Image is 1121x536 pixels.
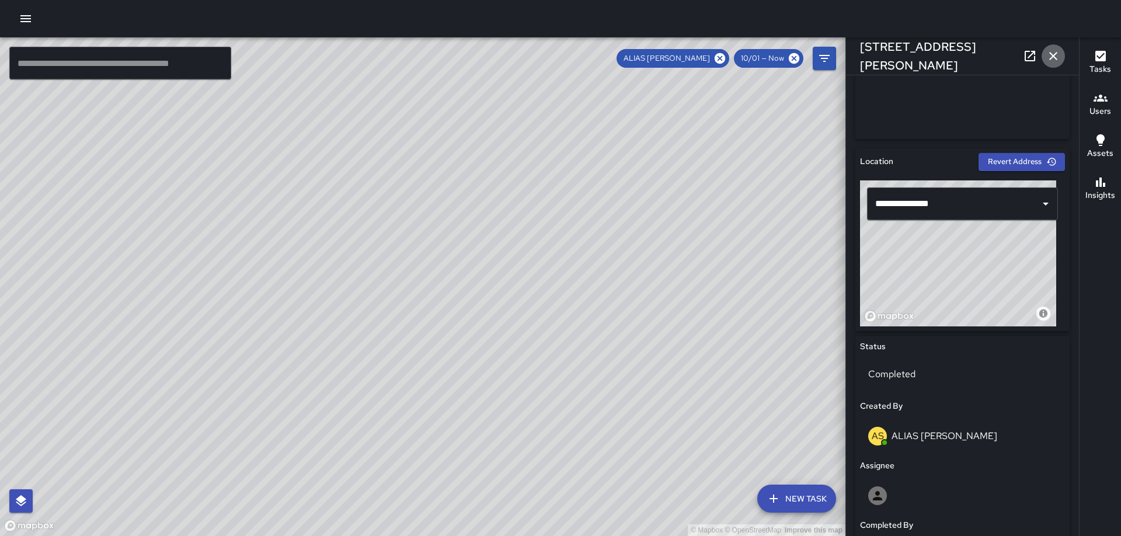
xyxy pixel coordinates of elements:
p: AS [872,429,884,443]
button: New Task [757,485,836,513]
button: Users [1080,84,1121,126]
h6: Tasks [1089,63,1111,76]
div: 10/01 — Now [734,49,803,68]
h6: Created By [860,400,903,413]
p: Completed [868,367,1057,381]
h6: Assets [1087,147,1113,160]
button: Revert Address [979,153,1065,171]
h6: Users [1089,105,1111,118]
button: Tasks [1080,42,1121,84]
h6: Assignee [860,460,894,472]
button: Filters [813,47,836,70]
p: ALIAS [PERSON_NAME] [892,430,997,442]
h6: Completed By [860,519,913,532]
button: Assets [1080,126,1121,168]
h6: [STREET_ADDRESS][PERSON_NAME] [860,37,1018,75]
div: ALIAS [PERSON_NAME] [617,49,729,68]
button: Insights [1080,168,1121,210]
h6: Status [860,340,886,353]
h6: Location [860,155,893,168]
h6: Insights [1085,189,1115,202]
span: 10/01 — Now [734,53,791,64]
button: Open [1038,196,1054,212]
span: ALIAS [PERSON_NAME] [617,53,717,64]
